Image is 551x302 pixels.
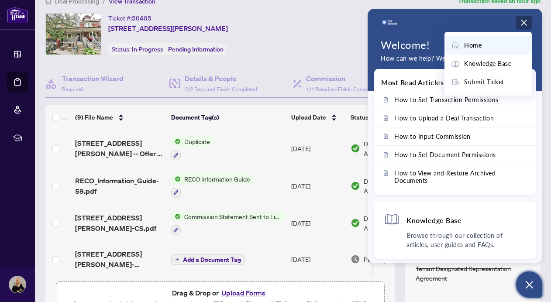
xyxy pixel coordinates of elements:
[75,249,164,270] span: [STREET_ADDRESS][PERSON_NAME]-[PERSON_NAME] to review.pdf
[351,254,360,264] img: Document Status
[291,113,326,122] span: Upload Date
[108,13,152,23] div: Ticket #:
[132,45,224,53] span: In Progress - Pending Information
[46,14,101,55] img: IMG-C12328136_1.jpg
[306,73,379,84] h4: Commission
[381,14,398,31] span: Company logo
[171,212,181,221] img: Status Icon
[464,59,511,69] span: Knowledge Base
[75,113,113,122] span: (9) File Name
[394,96,498,103] span: How to Set Transaction Permissions
[406,216,461,225] h4: Knowledge Base
[288,105,347,130] th: Upload Date
[288,242,347,277] td: [DATE]
[185,73,257,84] h4: Details & People
[172,287,268,299] span: Drag & Drop or
[62,73,124,84] h4: Transaction Wizard
[394,114,494,122] span: How to Upload a Deal Transaction
[464,77,504,87] span: Submit Ticket
[381,14,398,31] img: logo
[75,175,164,196] span: RECO_Information_Guide-59.pdf
[464,41,482,50] span: Home
[171,254,245,265] button: Add a Document Tag
[374,146,536,164] a: How to Set Document Permissions
[108,43,227,55] div: Status:
[171,174,254,198] button: Status IconRECO Information Guide
[374,127,536,145] a: How to Input Commission
[364,213,418,233] span: Document Approved
[516,271,542,298] button: Open asap
[75,138,164,159] span: [STREET_ADDRESS][PERSON_NAME] -- Offer to Lease - Accepted [DATE].pdf
[381,38,529,51] h1: Welcome!
[394,151,496,158] span: How to Set Document Permissions
[364,254,407,264] span: Pending Review
[7,7,28,23] img: logo
[72,105,168,130] th: (9) File Name
[374,164,536,189] a: How to View and Restore Archived Documents
[219,287,268,299] button: Upload Forms
[171,174,181,184] img: Status Icon
[171,137,214,160] button: Status IconDuplicate
[364,139,418,158] span: Document Approved
[75,213,164,233] span: [STREET_ADDRESS][PERSON_NAME]-CS.pdf
[364,176,418,196] span: Document Approved
[185,86,257,93] span: 2/2 Required Fields Completed
[171,137,181,146] img: Status Icon
[394,169,526,184] span: How to View and Restore Archived Documents
[351,218,360,228] img: Document Status
[175,257,179,262] span: plus
[394,133,471,140] span: How to Input Commission
[181,212,284,221] span: Commission Statement Sent to Listing Brokerage
[406,231,526,249] p: Browse through our collection of articles, user guides and FAQs.
[518,18,529,27] div: Modules Menu
[183,257,241,263] span: Add a Document Tag
[62,86,83,93] span: Required
[381,54,529,63] p: How can we help? We are here to support you.
[171,254,245,265] button: Add a Document Tag
[132,14,152,22] span: 50405
[288,167,347,205] td: [DATE]
[374,91,536,109] a: How to Set Transaction Permissions
[306,86,379,93] span: 1/1 Required Fields Completed
[108,23,228,34] span: [STREET_ADDRESS][PERSON_NAME]
[416,264,530,283] div: Tenant Designated Representation Agreement
[9,276,26,293] img: Profile Icon
[374,202,536,259] div: Knowledge BaseBrowse through our collection of articles, user guides and FAQs.
[171,212,284,235] button: Status IconCommission Statement Sent to Listing Brokerage
[351,113,368,122] span: Status
[347,105,421,130] th: Status
[288,205,347,242] td: [DATE]
[288,130,347,167] td: [DATE]
[181,174,254,184] span: RECO Information Guide
[181,137,214,146] span: Duplicate
[351,181,360,191] img: Document Status
[168,105,288,130] th: Document Tag(s)
[374,109,536,127] a: How to Upload a Deal Transaction
[351,144,360,153] img: Document Status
